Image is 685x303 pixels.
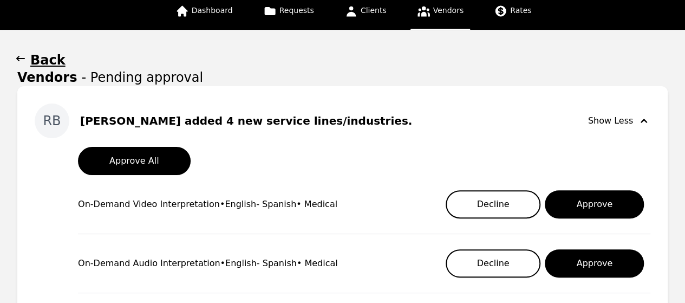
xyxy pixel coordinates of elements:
span: Vendors [433,6,464,15]
span: Dashboard [192,6,233,15]
button: Decline [446,190,541,218]
button: Approve [545,249,644,278]
button: Decline [446,249,541,278]
span: RB [43,112,61,130]
button: Back [17,51,668,69]
div: On-Demand Audio Interpretation • English - Spanish • Medical [78,257,338,270]
span: - Pending approval [81,69,203,86]
span: Requests [279,6,314,15]
div: On-Demand Video Interpretation • English - Spanish • Medical [78,198,337,211]
div: [PERSON_NAME] added 4 new service lines/industries. [80,113,412,128]
button: Approve All [78,147,191,175]
div: Show Less [588,114,650,127]
span: Rates [510,6,531,15]
h1: Vendors [17,69,77,86]
button: Show Less [588,104,650,138]
button: Approve [545,190,644,218]
span: Clients [361,6,387,15]
h1: Back [30,51,66,69]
